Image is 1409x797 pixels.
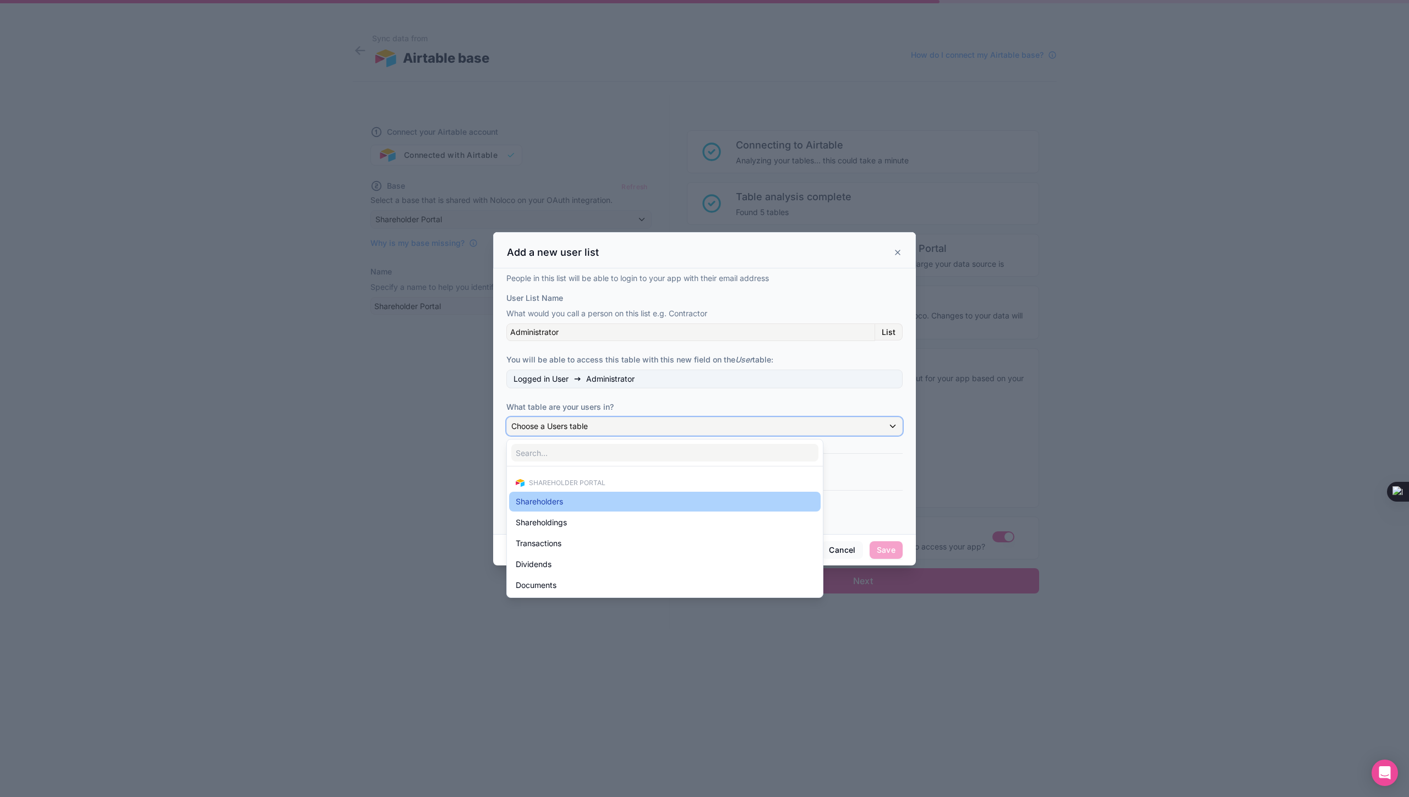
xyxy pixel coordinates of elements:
[516,516,567,529] span: Shareholdings
[516,579,556,592] span: Documents
[511,444,818,461] input: Search...
[516,495,563,508] span: Shareholders
[516,537,561,550] span: Transactions
[529,479,605,487] span: Shareholder Portal
[1372,760,1398,786] div: Open Intercom Messenger
[516,479,525,487] img: Airtable Logo
[516,558,551,571] span: Dividends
